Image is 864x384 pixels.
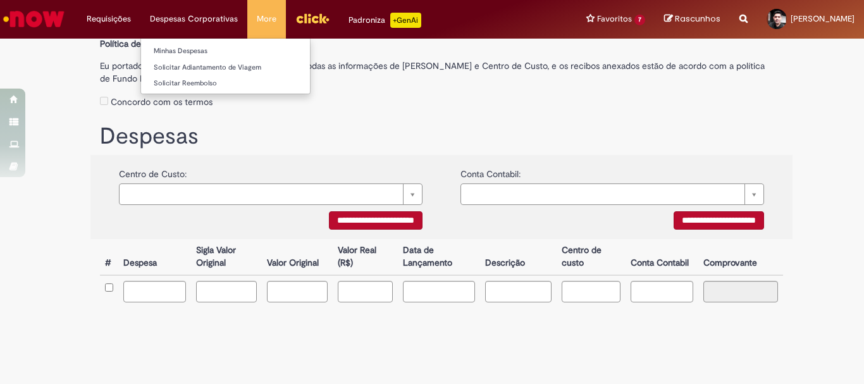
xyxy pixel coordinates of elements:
span: 7 [634,15,645,25]
th: # [100,239,118,275]
a: Limpar campo {0} [119,183,423,205]
a: Solicitar Adiantamento de Viagem [141,61,310,75]
a: Rascunhos [664,13,720,25]
span: Requisições [87,13,131,25]
th: Valor Original [262,239,333,275]
label: Centro de Custo: [119,161,187,180]
div: Padroniza [349,13,421,28]
h1: Despesas [100,124,783,149]
span: Favoritos [597,13,632,25]
label: Concordo com os termos [111,96,213,108]
p: +GenAi [390,13,421,28]
th: Conta Contabil [626,239,698,275]
label: Conta Contabil: [460,161,521,180]
th: Centro de custo [557,239,626,275]
th: Descrição [480,239,557,275]
img: ServiceNow [1,6,66,32]
span: Rascunhos [675,13,720,25]
th: Despesa [118,239,191,275]
span: Despesas Corporativas [150,13,238,25]
label: Eu portador do cartão Fundo Fixo estou ciente que todas as informações de [PERSON_NAME] e Centro ... [100,53,783,85]
th: Valor Real (R$) [333,239,397,275]
ul: Despesas Corporativas [140,38,311,94]
span: [PERSON_NAME] [791,13,855,24]
th: Data de Lançamento [398,239,480,275]
span: More [257,13,276,25]
img: click_logo_yellow_360x200.png [295,9,330,28]
th: Sigla Valor Original [191,239,262,275]
a: Solicitar Reembolso [141,77,310,90]
b: Política de Cartão Corporativo Fundo Fixo [100,38,264,49]
a: Minhas Despesas [141,44,310,58]
th: Comprovante [698,239,783,275]
a: Limpar campo {0} [460,183,764,205]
